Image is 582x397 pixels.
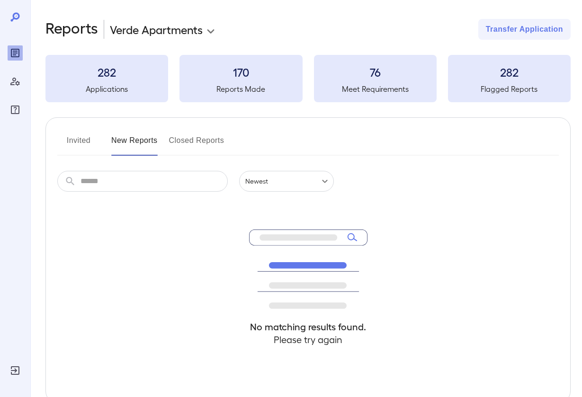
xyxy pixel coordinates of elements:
h4: No matching results found. [249,320,367,333]
button: Transfer Application [478,19,571,40]
h5: Applications [45,83,168,95]
h5: Flagged Reports [448,83,571,95]
div: Manage Users [8,74,23,89]
h2: Reports [45,19,98,40]
h3: 282 [45,64,168,79]
h5: Meet Requirements [314,83,437,95]
button: New Reports [111,133,158,156]
div: Newest [239,171,334,192]
summary: 282Applications170Reports Made76Meet Requirements282Flagged Reports [45,55,571,102]
h3: 282 [448,64,571,79]
h3: 76 [314,64,437,79]
div: Log Out [8,363,23,378]
h3: 170 [179,64,302,79]
div: Reports [8,45,23,61]
button: Closed Reports [169,133,224,156]
button: Invited [57,133,100,156]
h4: Please try again [249,333,367,346]
h5: Reports Made [179,83,302,95]
div: FAQ [8,102,23,117]
p: Verde Apartments [110,22,203,37]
